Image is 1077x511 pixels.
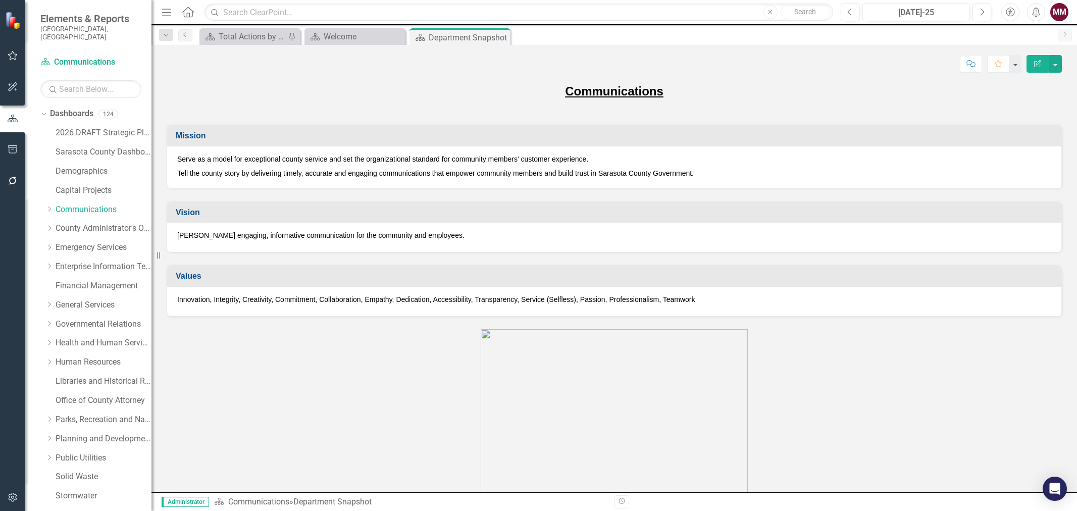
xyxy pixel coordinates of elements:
[56,127,151,139] a: 2026 DRAFT Strategic Plan
[219,30,285,43] div: Total Actions by Type
[56,376,151,387] a: Libraries and Historical Resources
[177,294,1051,304] p: Innovation, Integrity, Creativity, Commitment, Collaboration, Empathy, Dedication, Accessibility,...
[202,30,285,43] a: Total Actions by Type
[50,108,93,120] a: Dashboards
[56,204,151,216] a: Communications
[40,13,141,25] span: Elements & Reports
[40,80,141,98] input: Search Below...
[56,223,151,234] a: County Administrator's Office
[40,57,141,68] a: Communications
[98,110,118,118] div: 124
[214,496,607,508] div: »
[429,31,508,44] div: Department Snapshot
[862,3,970,21] button: [DATE]-25
[794,8,816,16] span: Search
[5,12,23,29] img: ClearPoint Strategy
[228,497,289,506] a: Communications
[56,261,151,273] a: Enterprise Information Technology
[56,490,151,502] a: Stormwater
[56,471,151,483] a: Solid Waste
[866,7,966,19] div: [DATE]-25
[56,166,151,177] a: Demographics
[1050,3,1068,21] button: MM
[56,185,151,196] a: Capital Projects
[565,84,663,98] u: Communications
[780,5,831,19] button: Search
[56,337,151,349] a: Health and Human Services
[324,30,403,43] div: Welcome
[56,433,151,445] a: Planning and Development Services
[176,208,1056,217] h3: Vision
[56,242,151,253] a: Emergency Services
[56,414,151,426] a: Parks, Recreation and Natural Resources
[56,319,151,330] a: Governmental Relations
[40,25,141,41] small: [GEOGRAPHIC_DATA], [GEOGRAPHIC_DATA]
[56,146,151,158] a: Sarasota County Dashboard
[177,166,1051,178] p: Tell the county story by delivering timely, accurate and engaging communications that empower com...
[56,299,151,311] a: General Services
[177,154,1051,166] p: Serve as a model for exceptional county service and set the organizational standard for community...
[162,497,209,507] span: Administrator
[56,395,151,406] a: Office of County Attorney
[307,30,403,43] a: Welcome
[56,280,151,292] a: Financial Management
[293,497,372,506] div: Department Snapshot
[56,356,151,368] a: Human Resources
[1043,477,1067,501] div: Open Intercom Messenger
[177,230,1051,240] p: [PERSON_NAME] engaging, informative communication for the community and employees.
[204,4,833,21] input: Search ClearPoint...
[176,131,1056,140] h3: Mission
[56,452,151,464] a: Public Utilities
[176,272,1056,281] h3: Values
